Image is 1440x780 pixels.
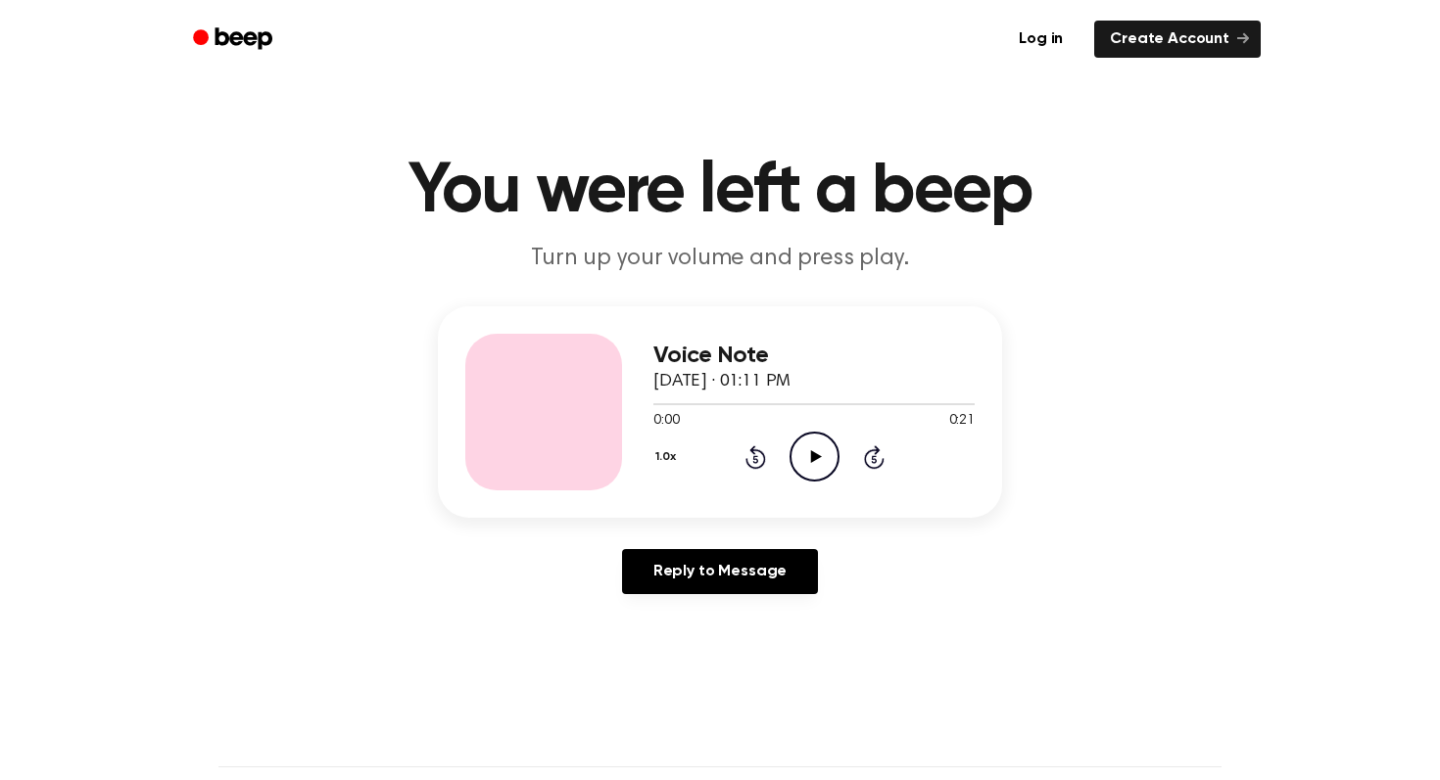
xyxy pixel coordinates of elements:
[653,440,683,474] button: 1.0x
[653,411,679,432] span: 0:00
[653,343,975,369] h3: Voice Note
[344,243,1096,275] p: Turn up your volume and press play.
[999,17,1082,62] a: Log in
[218,157,1222,227] h1: You were left a beep
[949,411,975,432] span: 0:21
[1094,21,1261,58] a: Create Account
[653,373,791,390] span: [DATE] · 01:11 PM
[179,21,290,59] a: Beep
[622,549,818,594] a: Reply to Message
